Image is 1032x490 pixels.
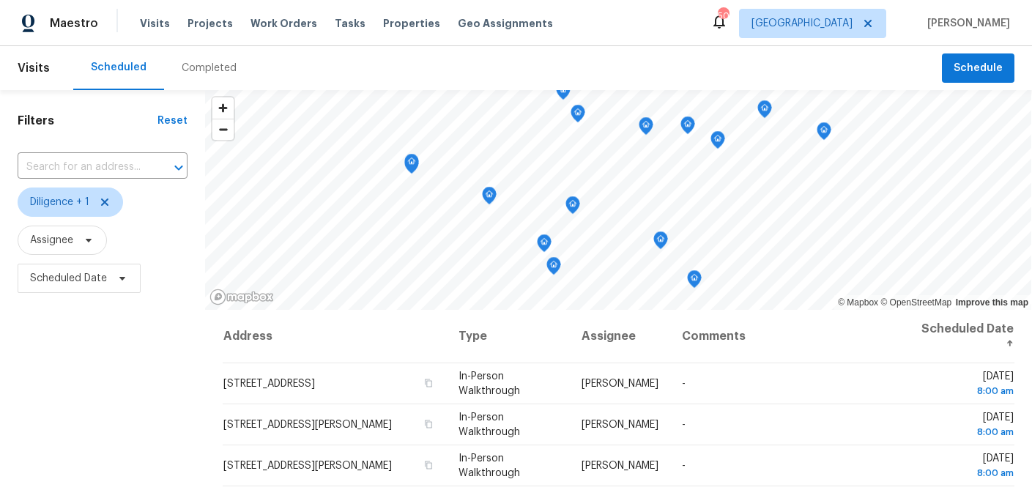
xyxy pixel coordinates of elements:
[482,187,497,209] div: Map marker
[18,114,157,128] h1: Filters
[383,16,440,31] span: Properties
[942,53,1014,83] button: Schedule
[956,297,1028,308] a: Improve this map
[168,157,189,178] button: Open
[422,376,435,390] button: Copy Address
[880,297,951,308] a: OpenStreetMap
[50,16,98,31] span: Maestro
[91,60,146,75] div: Scheduled
[920,384,1014,398] div: 8:00 am
[250,16,317,31] span: Work Orders
[209,289,274,305] a: Mapbox homepage
[422,417,435,431] button: Copy Address
[188,16,233,31] span: Projects
[223,461,392,471] span: [STREET_ADDRESS][PERSON_NAME]
[157,114,188,128] div: Reset
[404,154,419,177] div: Map marker
[459,453,520,478] span: In-Person Walkthrough
[639,117,653,140] div: Map marker
[422,459,435,472] button: Copy Address
[920,453,1014,480] span: [DATE]
[670,310,907,363] th: Comments
[140,16,170,31] span: Visits
[582,461,658,471] span: [PERSON_NAME]
[682,420,686,430] span: -
[571,105,585,127] div: Map marker
[718,9,728,23] div: 50
[751,16,853,31] span: [GEOGRAPHIC_DATA]
[182,61,237,75] div: Completed
[920,412,1014,439] span: [DATE]
[335,18,365,29] span: Tasks
[757,100,772,123] div: Map marker
[954,59,1003,78] span: Schedule
[710,131,725,154] div: Map marker
[30,195,89,209] span: Diligence + 1
[687,270,702,293] div: Map marker
[565,196,580,219] div: Map marker
[537,234,552,257] div: Map marker
[838,297,878,308] a: Mapbox
[447,310,570,363] th: Type
[30,271,107,286] span: Scheduled Date
[920,466,1014,480] div: 8:00 am
[459,371,520,396] span: In-Person Walkthrough
[817,122,831,145] div: Map marker
[582,420,658,430] span: [PERSON_NAME]
[223,420,392,430] span: [STREET_ADDRESS][PERSON_NAME]
[223,310,447,363] th: Address
[682,461,686,471] span: -
[212,97,234,119] button: Zoom in
[546,257,561,280] div: Map marker
[682,379,686,389] span: -
[205,90,1031,310] canvas: Map
[30,233,73,248] span: Assignee
[556,82,571,105] div: Map marker
[680,116,695,139] div: Map marker
[570,310,670,363] th: Assignee
[653,231,668,254] div: Map marker
[18,52,50,84] span: Visits
[920,371,1014,398] span: [DATE]
[920,425,1014,439] div: 8:00 am
[18,156,146,179] input: Search for an address...
[921,16,1010,31] span: [PERSON_NAME]
[212,119,234,140] button: Zoom out
[459,412,520,437] span: In-Person Walkthrough
[458,16,553,31] span: Geo Assignments
[223,379,315,389] span: [STREET_ADDRESS]
[582,379,658,389] span: [PERSON_NAME]
[908,310,1014,363] th: Scheduled Date ↑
